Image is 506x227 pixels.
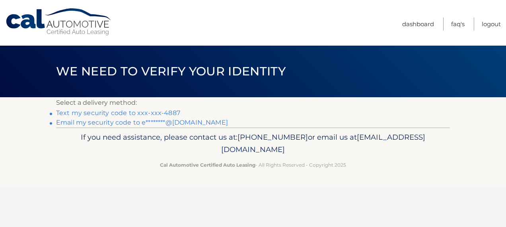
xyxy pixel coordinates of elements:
[61,161,445,169] p: - All Rights Reserved - Copyright 2025
[5,8,113,36] a: Cal Automotive
[56,64,286,79] span: We need to verify your identity
[56,119,228,126] a: Email my security code to e********@[DOMAIN_NAME]
[160,162,255,168] strong: Cal Automotive Certified Auto Leasing
[56,109,180,117] a: Text my security code to xxx-xxx-4887
[56,97,450,108] p: Select a delivery method:
[482,17,501,31] a: Logout
[61,131,445,156] p: If you need assistance, please contact us at: or email us at
[237,133,308,142] span: [PHONE_NUMBER]
[451,17,465,31] a: FAQ's
[402,17,434,31] a: Dashboard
